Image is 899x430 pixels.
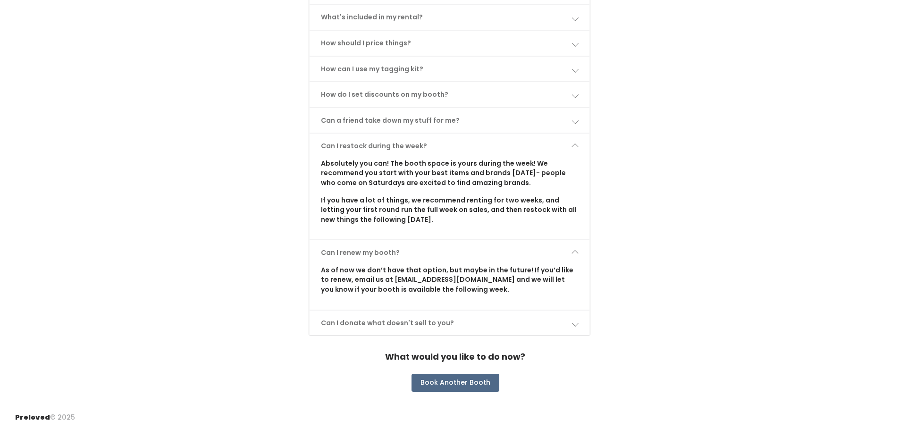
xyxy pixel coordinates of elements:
a: Can I renew my booth? [310,240,590,265]
button: Book Another Booth [412,374,499,392]
a: How do I set discounts on my booth? [310,82,590,107]
a: What's included in my rental? [310,5,590,30]
p: If you have a lot of things, we recommend renting for two weeks, and letting your first round run... [321,195,579,225]
a: How should I price things? [310,31,590,56]
a: Can I restock during the week? [310,134,590,159]
a: Can I donate what doesn't sell to you? [310,311,590,336]
span: Preloved [15,413,50,422]
div: © 2025 [15,405,75,422]
p: As of now we don’t have that option, but maybe in the future! If you’d like to renew, email us at... [321,265,579,295]
a: How can I use my tagging kit? [310,57,590,82]
a: Can a friend take down my stuff for me? [310,108,590,133]
p: Absolutely you can! The booth space is yours during the week! We recommend you start with your be... [321,159,579,188]
h4: What would you like to do now? [385,347,525,366]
